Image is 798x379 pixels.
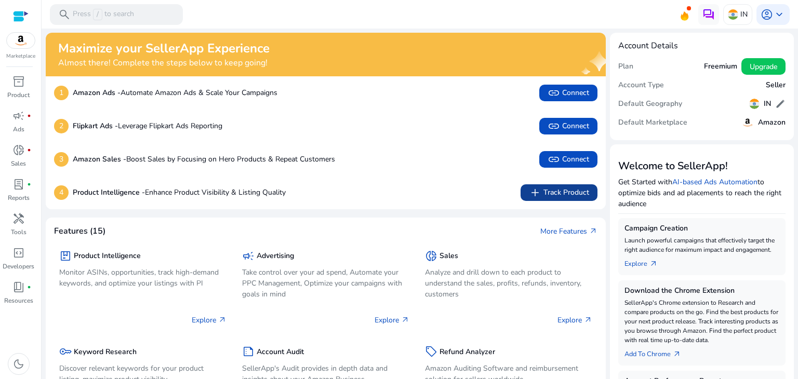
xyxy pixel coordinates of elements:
[624,287,779,295] h5: Download the Chrome Extension
[775,99,786,109] span: edit
[6,52,35,60] p: Marketplace
[624,298,779,345] p: SellerApp's Chrome extension to Research and compare products on the go. Find the best products f...
[548,153,589,166] span: Connect
[425,250,437,262] span: donut_small
[557,315,592,326] p: Explore
[618,62,633,71] h5: Plan
[624,345,689,359] a: Add To Chrome
[242,345,255,358] span: summarize
[58,41,270,56] h2: Maximize your SellerApp Experience
[59,267,227,289] p: Monitor ASINs, opportunities, track high-demand keywords, and optimize your listings with PI
[12,247,25,259] span: code_blocks
[58,8,71,21] span: search
[257,348,304,357] h5: Account Audit
[27,285,31,289] span: fiber_manual_record
[440,348,495,357] h5: Refund Analyzer
[54,226,105,236] h4: Features (15)
[649,260,658,268] span: arrow_outward
[740,5,748,23] p: IN
[375,315,409,326] p: Explore
[766,81,786,90] h5: Seller
[548,87,560,99] span: link
[73,9,134,20] p: Press to search
[54,119,69,133] p: 2
[257,252,294,261] h5: Advertising
[12,178,25,191] span: lab_profile
[618,177,786,209] p: Get Started with to optimize bids and ad placements to reach the right audience
[584,316,592,324] span: arrow_outward
[242,267,409,300] p: Take control over your ad spend, Automate your PPC Management, Optimize your campaigns with goals...
[618,160,786,172] h3: Welcome to SellerApp!
[548,153,560,166] span: link
[764,100,771,109] h5: IN
[54,152,69,167] p: 3
[59,345,72,358] span: key
[11,159,26,168] p: Sales
[73,187,145,197] b: Product Intelligence -
[589,227,597,235] span: arrow_outward
[27,182,31,186] span: fiber_manual_record
[618,41,678,51] h4: Account Details
[624,224,779,233] h5: Campaign Creation
[618,81,664,90] h5: Account Type
[74,348,137,357] h5: Keyword Research
[73,154,126,164] b: Amazon Sales -
[27,114,31,118] span: fiber_manual_record
[673,350,681,358] span: arrow_outward
[548,120,560,132] span: link
[58,58,270,68] h4: Almost there! Complete the steps below to keep going!
[59,250,72,262] span: package
[4,296,33,305] p: Resources
[539,151,597,168] button: linkConnect
[548,87,589,99] span: Connect
[54,86,69,100] p: 1
[13,125,24,134] p: Ads
[425,267,592,300] p: Analyze and drill down to each product to understand the sales, profits, refunds, inventory, cust...
[624,254,666,269] a: Explorearrow_outward
[728,9,738,20] img: in.svg
[618,118,687,127] h5: Default Marketplace
[12,75,25,88] span: inventory_2
[440,252,458,261] h5: Sales
[624,236,779,254] p: Launch powerful campaigns that effectively target the right audience for maximum impact and engag...
[741,58,786,75] button: Upgrade
[548,120,589,132] span: Connect
[539,118,597,134] button: linkConnect
[12,281,25,293] span: book_4
[761,8,773,21] span: account_circle
[218,316,227,324] span: arrow_outward
[11,227,26,237] p: Tools
[749,99,760,109] img: in.svg
[672,177,757,187] a: AI-based Ads Automation
[12,110,25,122] span: campaign
[521,184,597,201] button: addTrack Product
[12,212,25,225] span: handyman
[192,315,227,326] p: Explore
[73,121,118,131] b: Flipkart Ads -
[704,62,737,71] h5: Freemium
[540,226,597,237] a: More Featuresarrow_outward
[73,120,222,131] p: Leverage Flipkart Ads Reporting
[73,154,335,165] p: Boost Sales by Focusing on Hero Products & Repeat Customers
[425,345,437,358] span: sell
[401,316,409,324] span: arrow_outward
[7,90,30,100] p: Product
[773,8,786,21] span: keyboard_arrow_down
[73,187,286,198] p: Enhance Product Visibility & Listing Quality
[74,252,141,261] h5: Product Intelligence
[242,250,255,262] span: campaign
[73,87,277,98] p: Automate Amazon Ads & Scale Your Campaigns
[8,193,30,202] p: Reports
[529,186,589,199] span: Track Product
[93,9,102,20] span: /
[54,185,69,200] p: 4
[618,100,682,109] h5: Default Geography
[529,186,541,199] span: add
[539,85,597,101] button: linkConnect
[7,33,35,48] img: amazon.svg
[741,116,754,129] img: amazon.svg
[758,118,786,127] h5: Amazon
[12,358,25,370] span: dark_mode
[73,88,121,98] b: Amazon Ads -
[27,148,31,152] span: fiber_manual_record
